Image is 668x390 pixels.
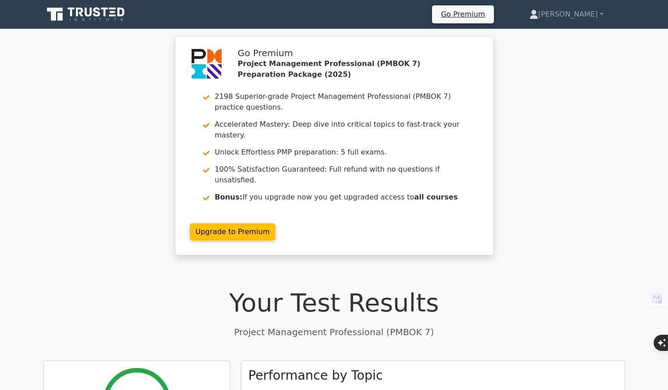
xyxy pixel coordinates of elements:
[249,368,383,383] h3: Performance by Topic
[436,8,490,20] a: Go Premium
[44,288,625,318] h1: Your Test Results
[508,5,625,23] a: [PERSON_NAME]
[44,325,625,339] p: Project Management Professional (PMBOK 7)
[190,223,276,240] a: Upgrade to Premium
